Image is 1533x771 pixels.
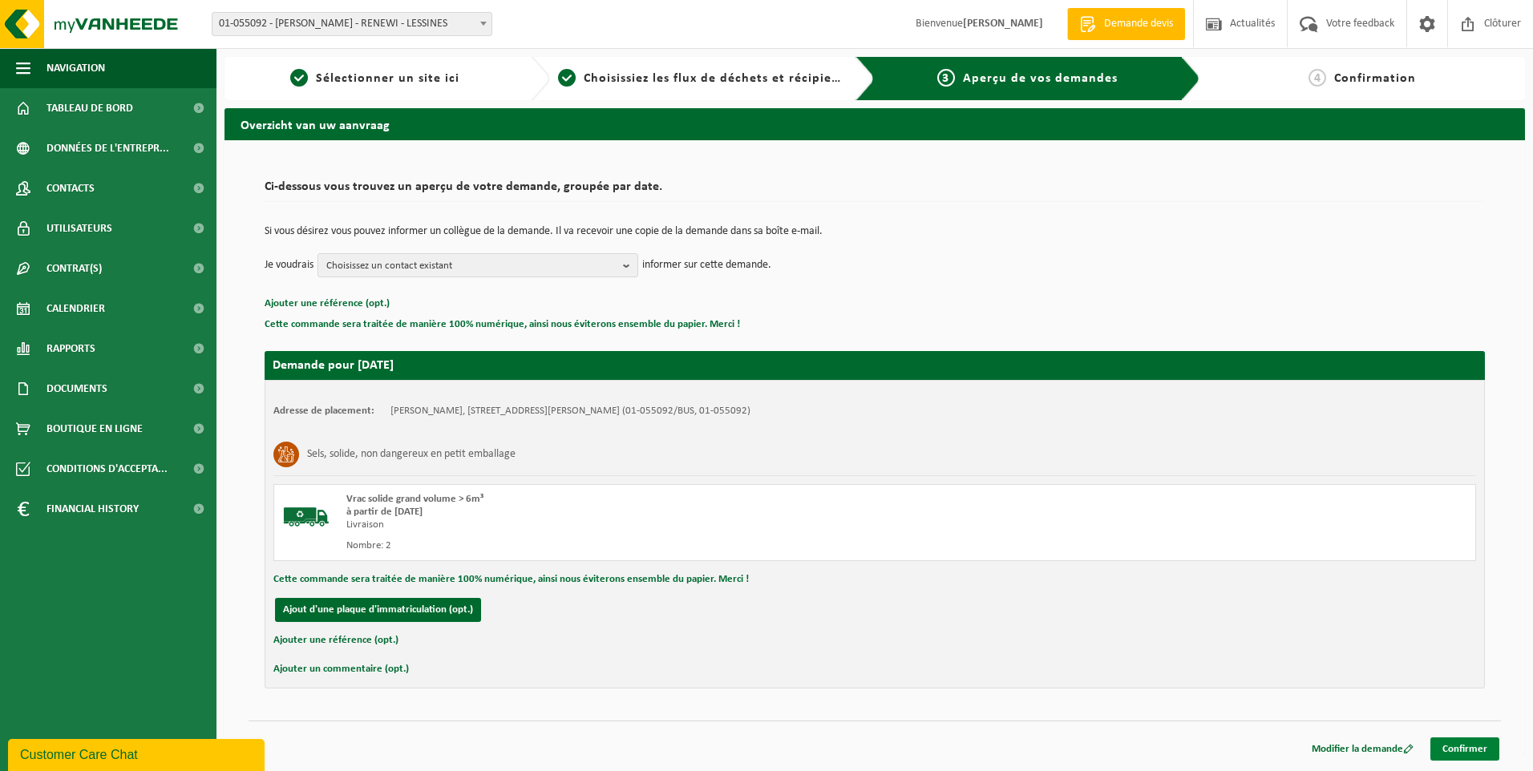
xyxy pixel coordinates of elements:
span: Aperçu de vos demandes [963,72,1118,85]
span: Contrat(s) [47,248,102,289]
button: Cette commande sera traitée de manière 100% numérique, ainsi nous éviterons ensemble du papier. M... [265,314,740,335]
a: 1Sélectionner un site ici [233,69,518,88]
a: Demande devis [1067,8,1185,40]
iframe: chat widget [8,736,268,771]
div: Nombre: 2 [346,539,939,552]
p: Si vous désirez vous pouvez informer un collègue de la demande. Il va recevoir une copie de la de... [265,226,1485,237]
a: 2Choisissiez les flux de déchets et récipients [558,69,843,88]
td: [PERSON_NAME], [STREET_ADDRESS][PERSON_NAME] (01-055092/BUS, 01-055092) [390,405,750,418]
a: Confirmer [1430,737,1499,761]
span: 01-055092 - CHANTIER BAXTER - RENEWI - LESSINES [212,13,491,35]
span: Navigation [47,48,105,88]
strong: à partir de [DATE] [346,507,423,517]
span: 4 [1309,69,1326,87]
span: Contacts [47,168,95,208]
strong: Demande pour [DATE] [273,359,394,372]
span: 1 [290,69,308,87]
strong: Adresse de placement: [273,406,374,416]
button: Ajout d'une plaque d'immatriculation (opt.) [275,598,481,622]
h3: Sels, solide, non dangereux en petit emballage [307,442,516,467]
strong: [PERSON_NAME] [963,18,1043,30]
span: Conditions d'accepta... [47,449,168,489]
a: Modifier la demande [1300,737,1426,761]
span: Confirmation [1334,72,1416,85]
span: Demande devis [1100,16,1177,32]
span: Calendrier [47,289,105,329]
span: Choisissez un contact existant [326,254,617,278]
span: Utilisateurs [47,208,112,248]
button: Ajouter une référence (opt.) [265,293,390,314]
button: Ajouter un commentaire (opt.) [273,659,409,680]
span: Boutique en ligne [47,409,143,449]
span: Tableau de bord [47,88,133,128]
span: Financial History [47,489,139,529]
span: Choisissiez les flux de déchets et récipients [584,72,851,85]
button: Choisissez un contact existant [318,253,638,277]
p: informer sur cette demande. [642,253,771,277]
span: 2 [558,69,576,87]
span: Sélectionner un site ici [316,72,459,85]
span: Données de l'entrepr... [47,128,169,168]
div: Livraison [346,519,939,531]
button: Ajouter une référence (opt.) [273,630,398,651]
span: Vrac solide grand volume > 6m³ [346,494,483,504]
span: Rapports [47,329,95,369]
h2: Overzicht van uw aanvraag [224,108,1525,139]
span: 01-055092 - CHANTIER BAXTER - RENEWI - LESSINES [212,12,492,36]
button: Cette commande sera traitée de manière 100% numérique, ainsi nous éviterons ensemble du papier. M... [273,569,749,590]
h2: Ci-dessous vous trouvez un aperçu de votre demande, groupée par date. [265,180,1485,202]
p: Je voudrais [265,253,313,277]
img: BL-SO-LV.png [282,493,330,541]
span: Documents [47,369,107,409]
span: 3 [937,69,955,87]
